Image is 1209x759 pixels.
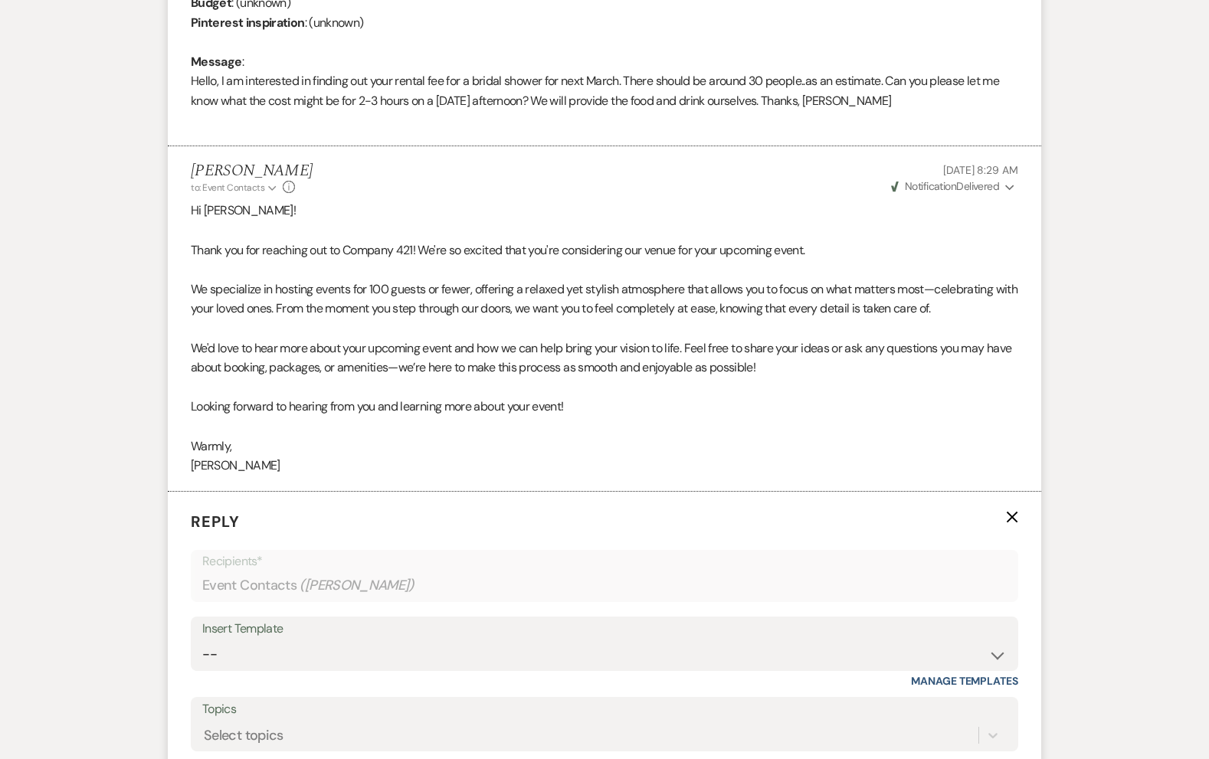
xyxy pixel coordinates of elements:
p: Looking forward to hearing from you and learning more about your event! [191,397,1018,417]
p: Recipients* [202,551,1007,571]
p: [PERSON_NAME] [191,456,1018,476]
span: Reply [191,512,240,532]
a: Manage Templates [911,674,1018,688]
button: to: Event Contacts [191,181,279,195]
button: NotificationDelivered [889,178,1018,195]
label: Topics [202,698,1007,721]
span: ( [PERSON_NAME] ) [300,575,414,596]
span: [DATE] 8:29 AM [943,163,1018,177]
h5: [PERSON_NAME] [191,162,313,181]
div: Event Contacts [202,571,1007,600]
b: Message [191,54,242,70]
p: Warmly, [191,437,1018,456]
span: Delivered [891,179,1000,193]
span: Notification [905,179,956,193]
p: We'd love to hear more about your upcoming event and how we can help bring your vision to life. F... [191,339,1018,378]
p: Thank you for reaching out to Company 421! We're so excited that you're considering our venue for... [191,240,1018,260]
div: Select topics [204,725,283,746]
p: We specialize in hosting events for 100 guests or fewer, offering a relaxed yet stylish atmospher... [191,280,1018,319]
span: to: Event Contacts [191,182,264,194]
p: Hi [PERSON_NAME]! [191,201,1018,221]
div: Insert Template [202,618,1007,640]
b: Pinterest inspiration [191,15,305,31]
